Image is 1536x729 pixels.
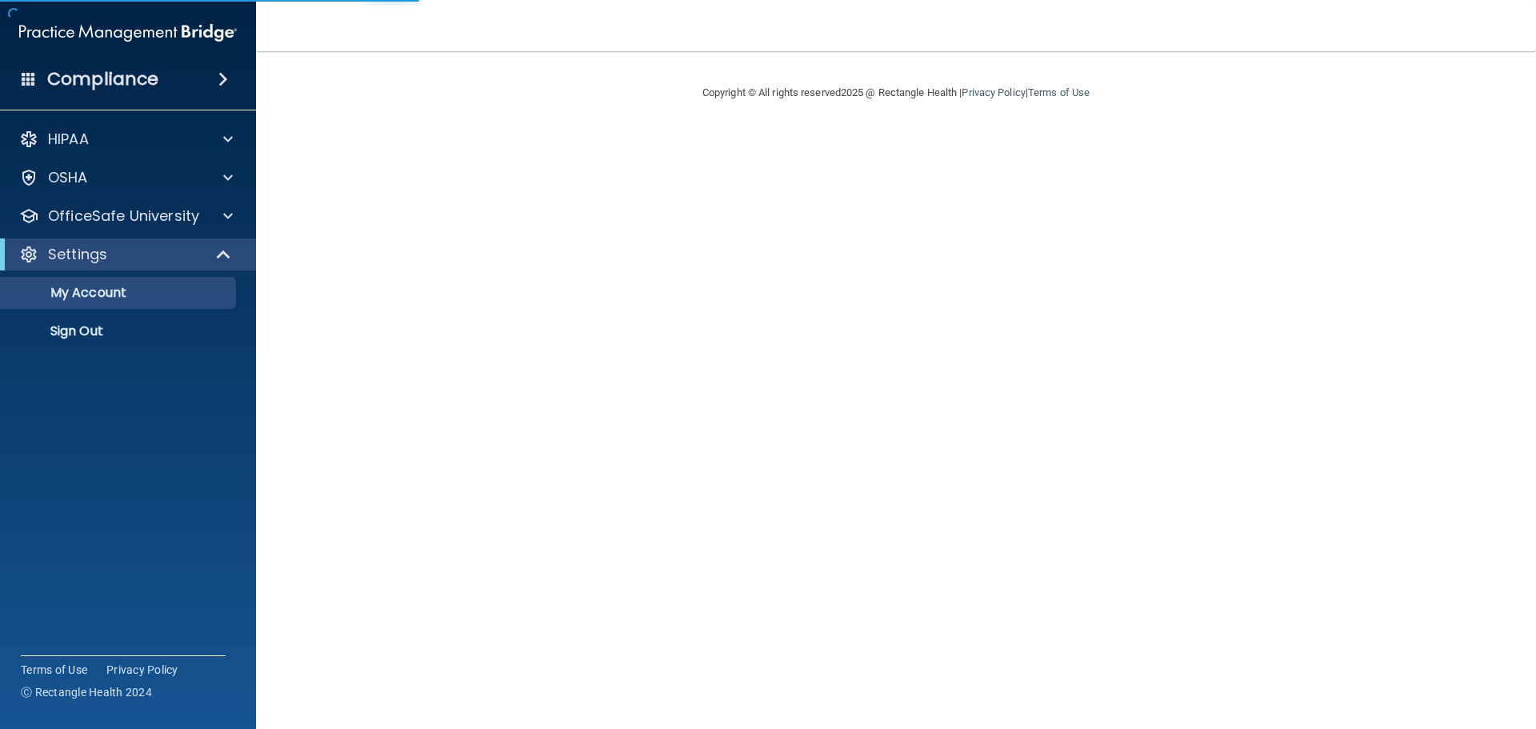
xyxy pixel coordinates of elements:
img: PMB logo [19,17,237,49]
a: Privacy Policy [962,86,1025,98]
a: HIPAA [19,130,233,149]
a: Settings [19,245,232,264]
p: HIPAA [48,130,89,149]
p: Settings [48,245,107,264]
p: OSHA [48,168,88,187]
a: Terms of Use [1028,86,1090,98]
h4: Compliance [47,68,158,90]
a: Terms of Use [21,662,87,678]
a: Privacy Policy [106,662,178,678]
a: OfficeSafe University [19,206,233,226]
p: OfficeSafe University [48,206,199,226]
a: OSHA [19,168,233,187]
p: Sign Out [10,323,229,339]
span: Ⓒ Rectangle Health 2024 [21,684,152,700]
div: Copyright © All rights reserved 2025 @ Rectangle Health | | [604,67,1188,118]
p: My Account [10,285,229,301]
